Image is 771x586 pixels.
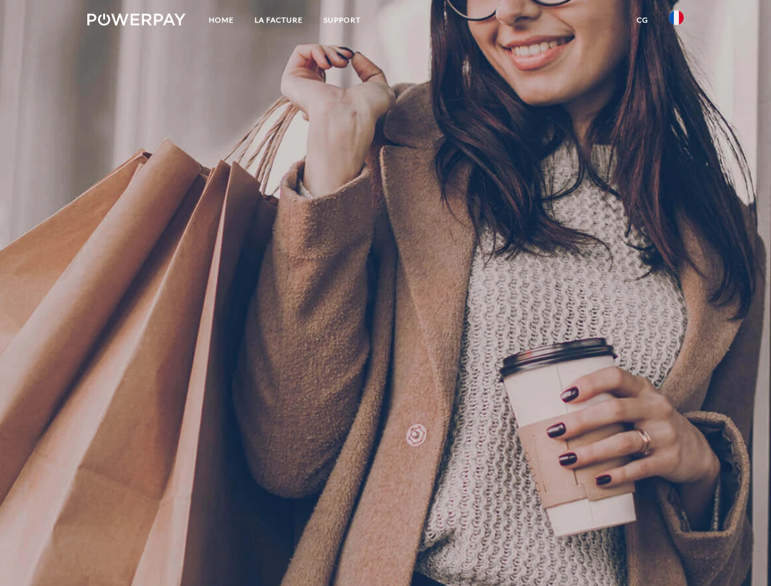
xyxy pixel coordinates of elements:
[87,13,186,26] img: logo-powerpay-white.svg
[244,9,313,31] a: LA FACTURE
[313,9,371,31] a: Support
[626,9,659,31] a: CG
[198,9,244,31] a: Home
[669,10,684,25] img: fr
